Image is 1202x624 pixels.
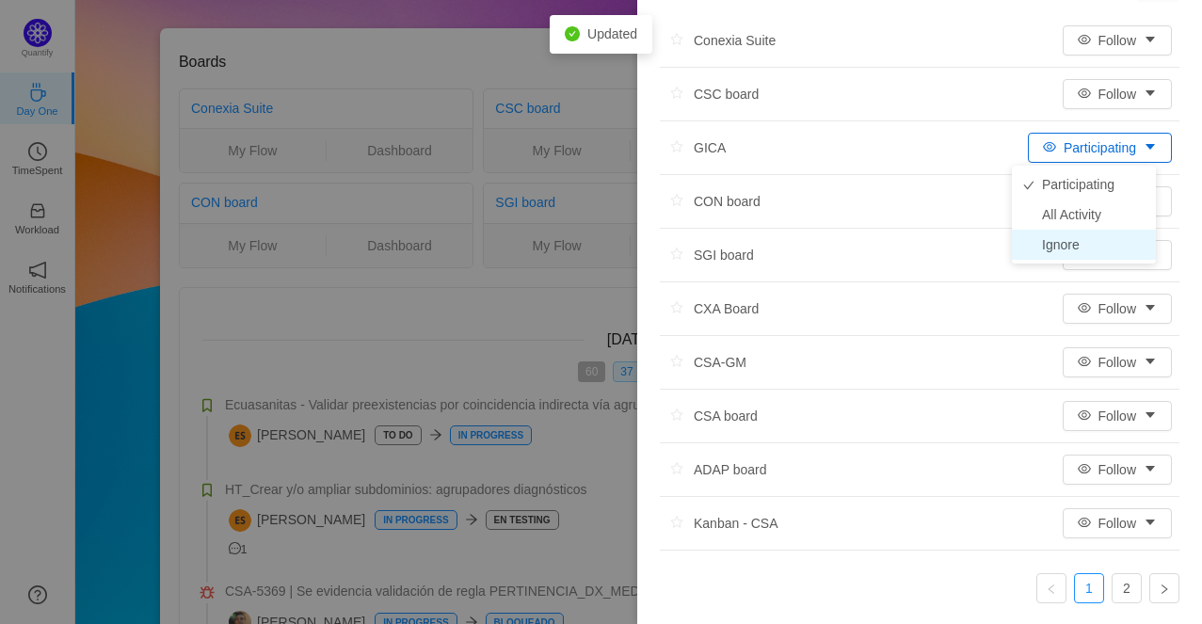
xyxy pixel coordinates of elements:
[660,402,694,430] button: icon: star
[1036,573,1066,603] li: Previous Page
[660,295,759,323] div: CXA Board
[660,134,726,162] div: GICA
[1063,25,1172,56] button: icon: eyeFollowicon: caret-down
[660,456,694,484] button: icon: star
[660,26,694,55] button: icon: star
[1149,573,1179,603] li: Next Page
[1012,169,1156,200] li: Participating
[1075,574,1103,602] a: 1
[1046,584,1057,595] i: icon: left
[660,509,694,537] button: icon: star
[660,402,758,430] div: CSA board
[1063,347,1172,377] button: icon: eyeFollowicon: caret-down
[660,348,694,376] button: icon: star
[1112,573,1142,603] li: 2
[1159,584,1170,595] i: icon: right
[1028,133,1172,163] button: icon: eyeParticipatingicon: caret-down
[1012,200,1156,230] li: All Activity
[660,187,761,216] div: CON board
[660,80,694,108] button: icon: star
[565,26,580,41] i: icon: check-circle
[660,187,694,216] button: icon: star
[660,241,694,269] button: icon: star
[1063,401,1172,431] button: icon: eyeFollowicon: caret-down
[660,80,759,108] div: CSC board
[660,509,778,537] div: Kanban - CSA
[660,295,694,323] button: icon: star
[1063,508,1172,538] button: icon: eyeFollowicon: caret-down
[660,134,694,162] button: icon: star
[1023,180,1034,191] i: icon: check
[1113,574,1141,602] a: 2
[1063,455,1172,485] button: icon: eyeFollowicon: caret-down
[660,456,767,484] div: ADAP board
[660,26,776,55] div: Conexia Suite
[1063,294,1172,324] button: icon: eyeFollowicon: caret-down
[660,241,754,269] div: SGI board
[1074,573,1104,603] li: 1
[660,348,746,376] div: CSA-GM
[1012,230,1156,260] li: Ignore
[587,26,637,41] span: Updated
[1063,79,1172,109] button: icon: eyeFollowicon: caret-down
